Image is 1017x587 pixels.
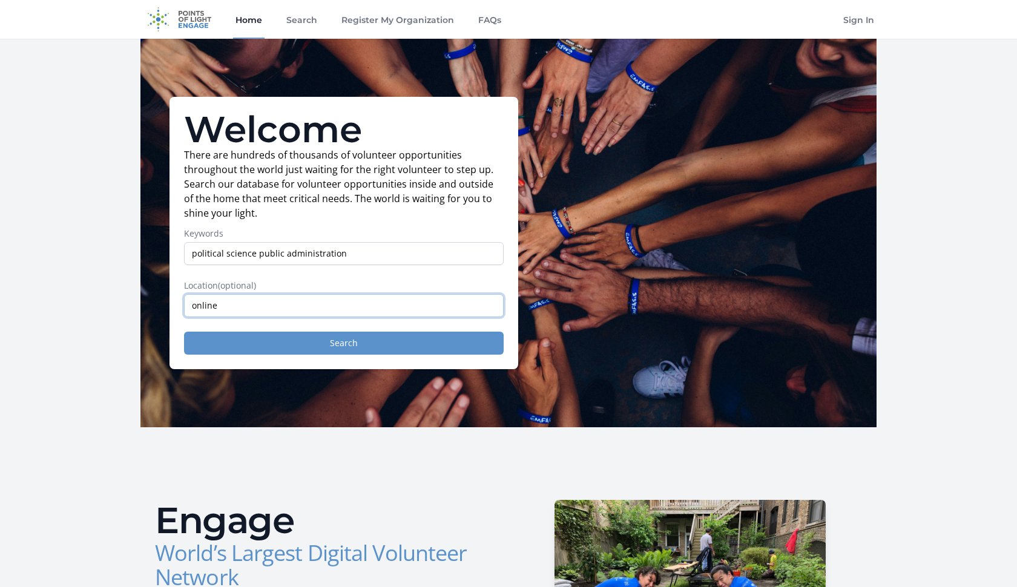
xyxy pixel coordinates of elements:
button: Search [184,332,504,355]
label: Location [184,280,504,292]
h1: Welcome [184,111,504,148]
label: Keywords [184,228,504,240]
span: (optional) [218,280,256,291]
p: There are hundreds of thousands of volunteer opportunities throughout the world just waiting for ... [184,148,504,220]
input: Indiquez un lieu [184,294,504,317]
h2: Engage [155,502,499,539]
